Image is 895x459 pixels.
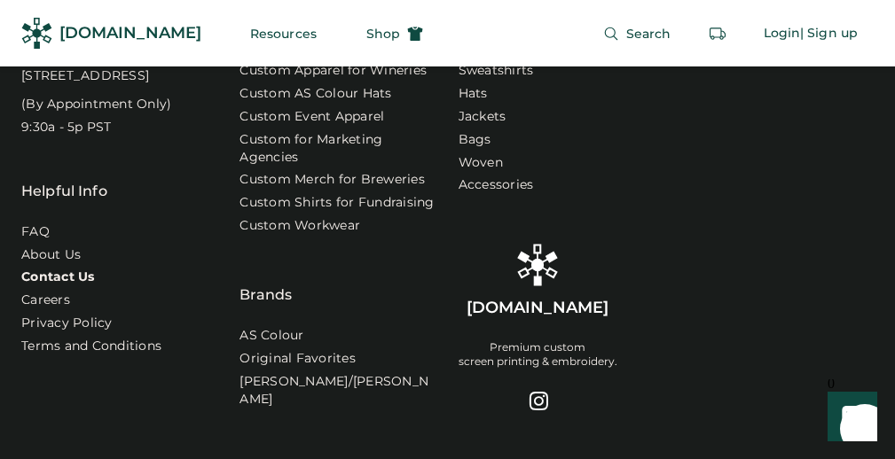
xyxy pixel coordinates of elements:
[459,154,503,172] a: Woven
[239,85,391,103] a: Custom AS Colour Hats
[21,292,70,309] a: Careers
[21,18,52,49] img: Rendered Logo - Screens
[21,315,113,332] a: Privacy Policy
[239,373,436,408] a: [PERSON_NAME]/[PERSON_NAME]
[459,62,534,80] a: Sweatshirts
[239,131,436,167] a: Custom for Marketing Agencies
[516,244,559,286] img: Rendered Logo - Screens
[21,268,95,286] a: Contact Us
[459,85,488,103] a: Hats
[239,194,434,212] a: Custom Shirts for Fundraising
[21,119,112,136] div: 9:30a - 5p PST
[459,340,617,369] div: Premium custom screen printing & embroidery.
[459,176,534,194] a: Accessories
[239,217,360,235] a: Custom Workwear
[21,246,81,264] a: About Us
[582,16,693,51] button: Search
[239,350,356,368] a: Original Favorites
[21,96,171,113] div: (By Appointment Only)
[239,62,427,80] a: Custom Apparel for Wineries
[239,240,292,306] div: Brands
[21,181,107,202] div: Helpful Info
[229,16,338,51] button: Resources
[59,22,201,44] div: [DOMAIN_NAME]
[21,338,161,355] div: Terms and Conditions
[459,108,506,126] a: Jackets
[700,16,735,51] button: Retrieve an order
[459,131,491,149] a: Bags
[800,25,858,43] div: | Sign up
[366,27,400,40] span: Shop
[239,171,425,189] a: Custom Merch for Breweries
[467,297,608,319] div: [DOMAIN_NAME]
[21,67,149,85] div: [STREET_ADDRESS]
[764,25,801,43] div: Login
[21,223,50,241] a: FAQ
[811,379,887,455] iframe: Front Chat
[626,27,671,40] span: Search
[345,16,444,51] button: Shop
[239,108,384,126] a: Custom Event Apparel
[239,327,303,345] a: AS Colour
